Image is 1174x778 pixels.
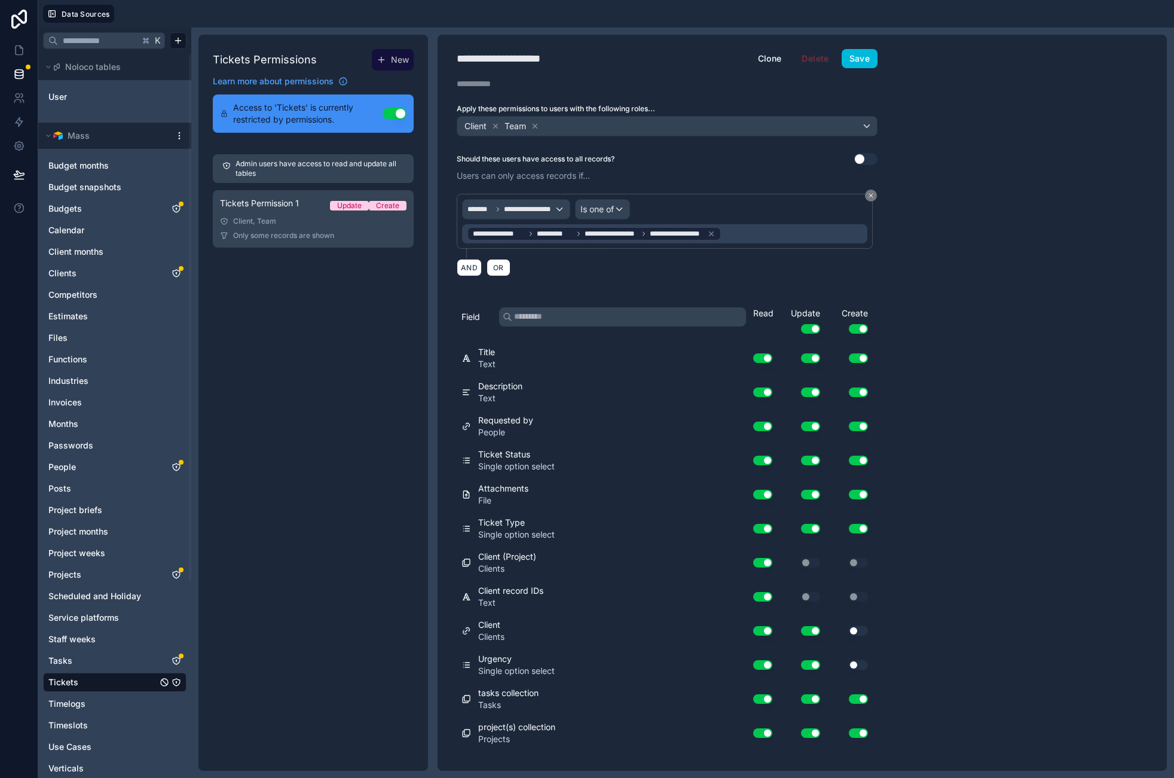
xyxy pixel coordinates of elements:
[48,526,108,538] span: Project months
[48,181,121,193] span: Budget snapshots
[478,358,496,370] span: Text
[777,307,825,334] div: Update
[842,49,878,68] button: Save
[491,263,506,272] span: OR
[505,120,526,132] span: Team
[220,197,299,209] span: Tickets Permission 1
[43,221,187,240] div: Calendar
[580,203,614,215] span: Is one of
[43,673,187,692] div: Tickets
[43,694,187,713] div: Timelogs
[48,353,87,365] span: Functions
[48,569,157,581] a: Projects
[48,289,97,301] span: Competitors
[48,267,157,279] a: Clients
[478,665,555,677] span: Single option select
[48,310,157,322] a: Estimates
[48,504,102,516] span: Project briefs
[43,501,187,520] div: Project briefs
[48,396,82,408] span: Invoices
[48,353,157,365] a: Functions
[487,259,510,276] button: OR
[43,87,187,106] div: User
[478,563,536,575] span: Clients
[461,311,480,323] span: Field
[48,461,157,473] a: People
[213,190,414,248] a: Tickets Permission 1UpdateCreateClient, TeamOnly some records are shown
[478,517,555,529] span: Ticket Type
[478,414,533,426] span: Requested by
[478,449,555,460] span: Ticket Status
[48,698,157,710] a: Timelogs
[48,224,84,236] span: Calendar
[220,216,406,226] div: Client, Team
[43,759,187,778] div: Verticals
[43,436,187,455] div: Passwords
[43,544,187,563] div: Project weeks
[43,522,187,541] div: Project months
[48,762,157,774] a: Verticals
[48,612,119,624] span: Service platforms
[48,633,157,645] a: Staff weeks
[48,655,157,667] a: Tasks
[43,5,114,23] button: Data Sources
[213,75,334,87] span: Learn more about permissions
[825,307,873,334] div: Create
[48,289,157,301] a: Competitors
[391,54,409,66] span: New
[750,49,790,68] button: Clone
[43,178,187,197] div: Budget snapshots
[53,131,63,141] img: Airtable Logo
[48,332,68,344] span: Files
[478,483,528,495] span: Attachments
[48,418,157,430] a: Months
[43,264,187,283] div: Clients
[48,569,81,581] span: Projects
[233,102,383,126] span: Access to 'Tickets' is currently restricted by permissions.
[457,170,878,182] p: Users can only access records if...
[48,396,157,408] a: Invoices
[43,479,187,498] div: Posts
[478,699,539,711] span: Tasks
[43,651,187,670] div: Tasks
[48,440,157,451] a: Passwords
[233,231,334,240] span: Only some records are shown
[478,460,555,472] span: Single option select
[62,10,110,19] span: Data Sources
[478,733,555,745] span: Projects
[43,565,187,584] div: Projects
[457,104,878,114] label: Apply these permissions to users with the following roles...
[236,159,404,178] p: Admin users have access to read and update all tables
[48,483,157,495] a: Posts
[478,529,555,541] span: Single option select
[48,590,141,602] span: Scheduled and Holiday
[43,307,187,326] div: Estimates
[43,393,187,412] div: Invoices
[48,440,93,451] span: Passwords
[43,414,187,434] div: Months
[478,551,536,563] span: Client (Project)
[48,676,157,688] a: Tickets
[68,130,90,142] span: Mass
[43,587,187,606] div: Scheduled and Holiday
[48,504,157,516] a: Project briefs
[213,51,317,68] h1: Tickets Permissions
[43,199,187,218] div: Budgets
[478,721,555,733] span: project(s) collection
[48,91,145,103] a: User
[478,687,539,699] span: tasks collection
[48,633,96,645] span: Staff weeks
[376,201,399,210] div: Create
[372,49,414,71] button: New
[48,203,157,215] a: Budgets
[43,737,187,756] div: Use Cases
[43,328,187,347] div: Files
[43,59,179,75] button: Noloco tables
[48,181,157,193] a: Budget snapshots
[478,392,522,404] span: Text
[43,608,187,627] div: Service platforms
[48,267,77,279] span: Clients
[43,127,170,144] button: Airtable LogoMass
[48,483,71,495] span: Posts
[43,285,187,304] div: Competitors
